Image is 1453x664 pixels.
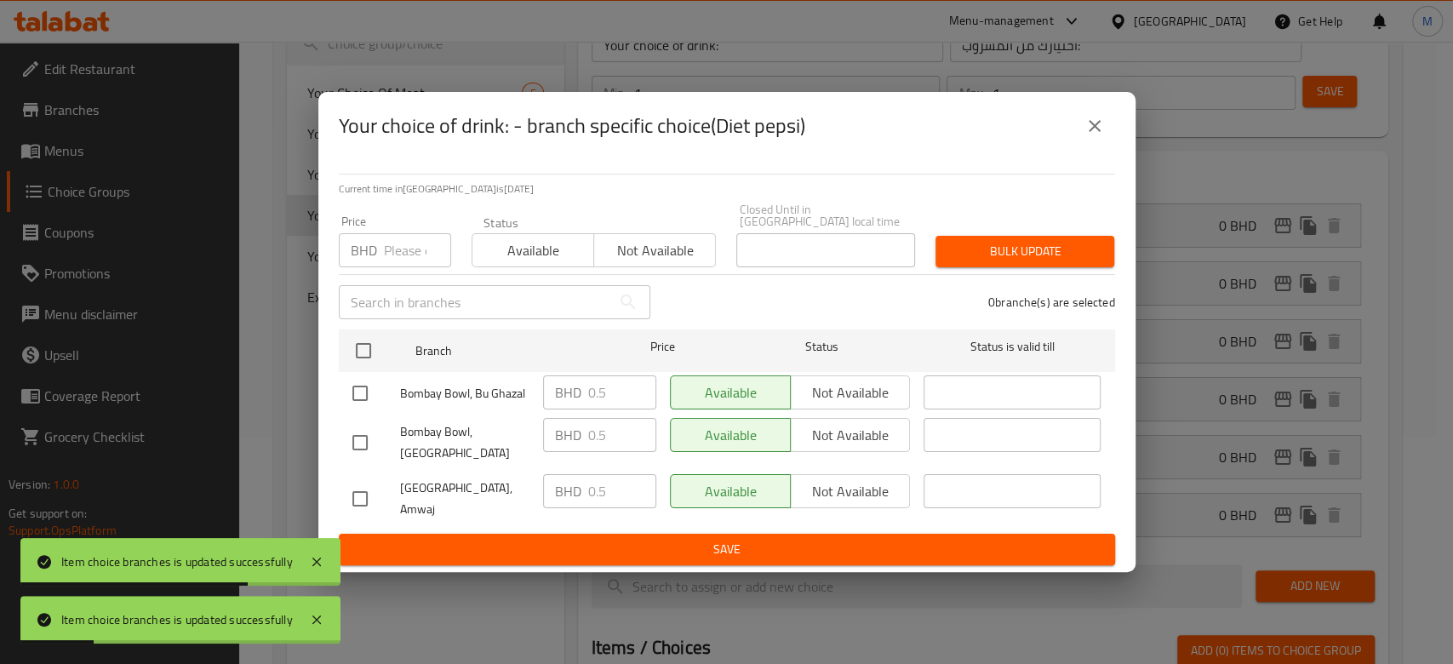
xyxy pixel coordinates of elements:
span: Available [479,238,587,263]
input: Search in branches [339,285,611,319]
span: Bulk update [949,241,1101,262]
div: Item choice branches is updated successfully [61,610,293,629]
input: Please enter price [588,474,656,508]
input: Please enter price [588,418,656,452]
input: Please enter price [588,375,656,409]
span: Not available [601,238,709,263]
button: Available [472,233,594,267]
span: Save [352,539,1101,560]
p: 0 branche(s) are selected [988,294,1115,311]
button: Bulk update [935,236,1114,267]
span: [GEOGRAPHIC_DATA], Amwaj [400,478,529,520]
p: BHD [555,425,581,445]
p: Current time in [GEOGRAPHIC_DATA] is [DATE] [339,181,1115,197]
p: BHD [555,481,581,501]
input: Please enter price [384,233,451,267]
span: Bombay Bowl, Bu Ghazal [400,383,529,404]
p: BHD [555,382,581,403]
div: Item choice branches is updated successfully [61,552,293,571]
button: close [1074,106,1115,146]
span: Status is valid till [924,336,1101,358]
span: Status [733,336,910,358]
h2: Your choice of drink: - branch specific choice(Diet pepsi) [339,112,805,140]
span: Bombay Bowl, [GEOGRAPHIC_DATA] [400,421,529,464]
span: Price [606,336,719,358]
button: Save [339,534,1115,565]
span: Branch [415,341,592,362]
p: BHD [351,240,377,260]
button: Not available [593,233,716,267]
